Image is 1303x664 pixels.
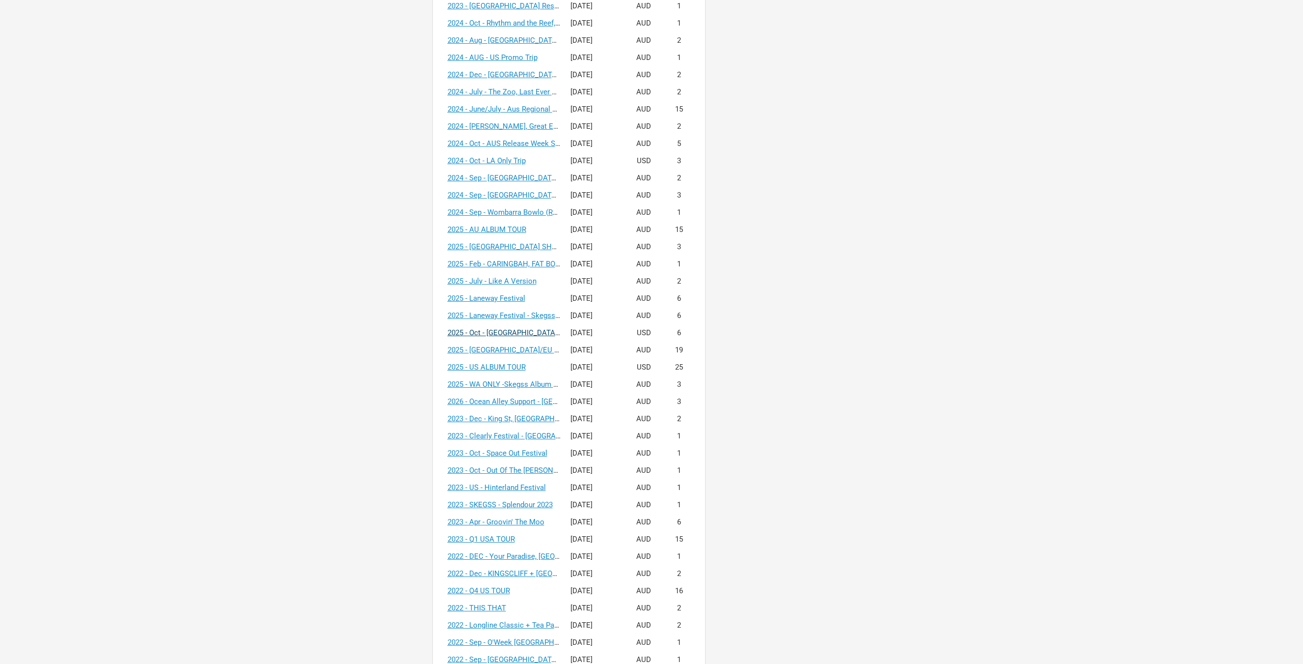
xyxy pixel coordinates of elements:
a: 2025 - Oct - [GEOGRAPHIC_DATA] + [GEOGRAPHIC_DATA] Tour + Headline V1 [448,328,701,337]
td: [DATE] [566,152,624,170]
a: 2024 - June/July - Aus Regional Tour [448,105,567,114]
td: 1 [663,49,695,66]
td: AUD [624,256,663,273]
td: 16 [663,582,695,600]
a: 2024 - AUG - US Promo Trip [448,53,538,62]
a: 2024 - Oct - AUS Release Week Shows [448,139,573,148]
td: [DATE] [566,204,624,221]
a: 2022 - DEC - Your Paradise, [GEOGRAPHIC_DATA] [448,552,609,561]
td: [DATE] [566,428,624,445]
td: 1 [663,428,695,445]
td: [DATE] [566,135,624,152]
td: [DATE] [566,84,624,101]
td: AUD [624,548,663,565]
td: AUD [624,514,663,531]
a: 2022 - Sep - O'Week [GEOGRAPHIC_DATA] [448,638,585,647]
td: AUD [624,582,663,600]
a: 2024 - Sep - [GEOGRAPHIC_DATA] Trip [448,173,572,182]
td: 2 [663,66,695,84]
td: [DATE] [566,238,624,256]
td: 1 [663,548,695,565]
a: 2022 - THIS THAT [448,604,506,612]
a: 2023 - [GEOGRAPHIC_DATA] Reschedule Dates [448,1,601,10]
td: [DATE] [566,393,624,410]
a: 2025 - WA ONLY -Skegss Album Tour Budget [448,380,593,389]
a: 2025 - [GEOGRAPHIC_DATA]/EU ALBUM TOUR [448,346,599,354]
td: AUD [624,307,663,324]
a: 2023 - Apr - Groovin' The Moo [448,518,544,526]
td: AUD [624,428,663,445]
td: AUD [624,565,663,582]
td: [DATE] [566,462,624,479]
td: AUD [624,445,663,462]
a: 2025 - [GEOGRAPHIC_DATA] SHOW COMPARISONS [448,242,616,251]
td: [DATE] [566,273,624,290]
td: AUD [624,273,663,290]
a: 2023 - Dec - King St, [GEOGRAPHIC_DATA] [448,414,585,423]
td: 3 [663,238,695,256]
td: 5 [663,135,695,152]
td: 2 [663,84,695,101]
td: [DATE] [566,118,624,135]
td: [DATE] [566,342,624,359]
a: 2022 - Q4 US TOUR [448,586,510,595]
a: 2022 - Dec - KINGSCLIFF + [GEOGRAPHIC_DATA] [448,569,607,578]
td: AUD [624,118,663,135]
td: 2 [663,565,695,582]
td: [DATE] [566,634,624,651]
td: AUD [624,84,663,101]
a: 2025 - Laneway Festival - Skegss Budget [448,311,580,320]
a: 2025 - Laneway Festival [448,294,525,303]
td: AUD [624,290,663,307]
td: [DATE] [566,324,624,342]
td: AUD [624,135,663,152]
td: AUD [624,15,663,32]
td: 1 [663,496,695,514]
td: 3 [663,187,695,204]
td: [DATE] [566,359,624,376]
td: AUD [624,342,663,359]
a: 2024 - Aug - [GEOGRAPHIC_DATA] / [GEOGRAPHIC_DATA] [448,36,636,45]
td: [DATE] [566,187,624,204]
a: 2024 - Sep - [GEOGRAPHIC_DATA] Trip [448,191,572,200]
a: 2025 - US ALBUM TOUR [448,363,526,372]
td: [DATE] [566,617,624,634]
td: 1 [663,634,695,651]
td: 2 [663,118,695,135]
td: 6 [663,307,695,324]
a: 2023 - Clearly Festival - [GEOGRAPHIC_DATA] [448,432,596,440]
td: AUD [624,187,663,204]
td: AUD [624,462,663,479]
td: AUD [624,634,663,651]
td: [DATE] [566,49,624,66]
td: [DATE] [566,221,624,238]
td: 15 [663,101,695,118]
td: 1 [663,445,695,462]
a: 2024 - Oct - Rhythm and the Reef, Mackay [448,19,583,28]
td: AUD [624,600,663,617]
td: [DATE] [566,514,624,531]
td: [DATE] [566,307,624,324]
td: USD [624,359,663,376]
td: [DATE] [566,548,624,565]
td: [DATE] [566,32,624,49]
td: [DATE] [566,600,624,617]
td: AUD [624,496,663,514]
td: AUD [624,410,663,428]
td: [DATE] [566,582,624,600]
td: [DATE] [566,66,624,84]
td: [DATE] [566,376,624,393]
td: [DATE] [566,290,624,307]
a: 2023 - Oct - Space Out Festival [448,449,547,458]
td: 1 [663,204,695,221]
td: 6 [663,324,695,342]
td: [DATE] [566,410,624,428]
a: 2023 - US - Hinterland Festival [448,483,546,492]
td: 2 [663,410,695,428]
td: 2 [663,170,695,187]
td: 3 [663,152,695,170]
td: [DATE] [566,445,624,462]
td: USD [624,152,663,170]
td: AUD [624,101,663,118]
td: 3 [663,393,695,410]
